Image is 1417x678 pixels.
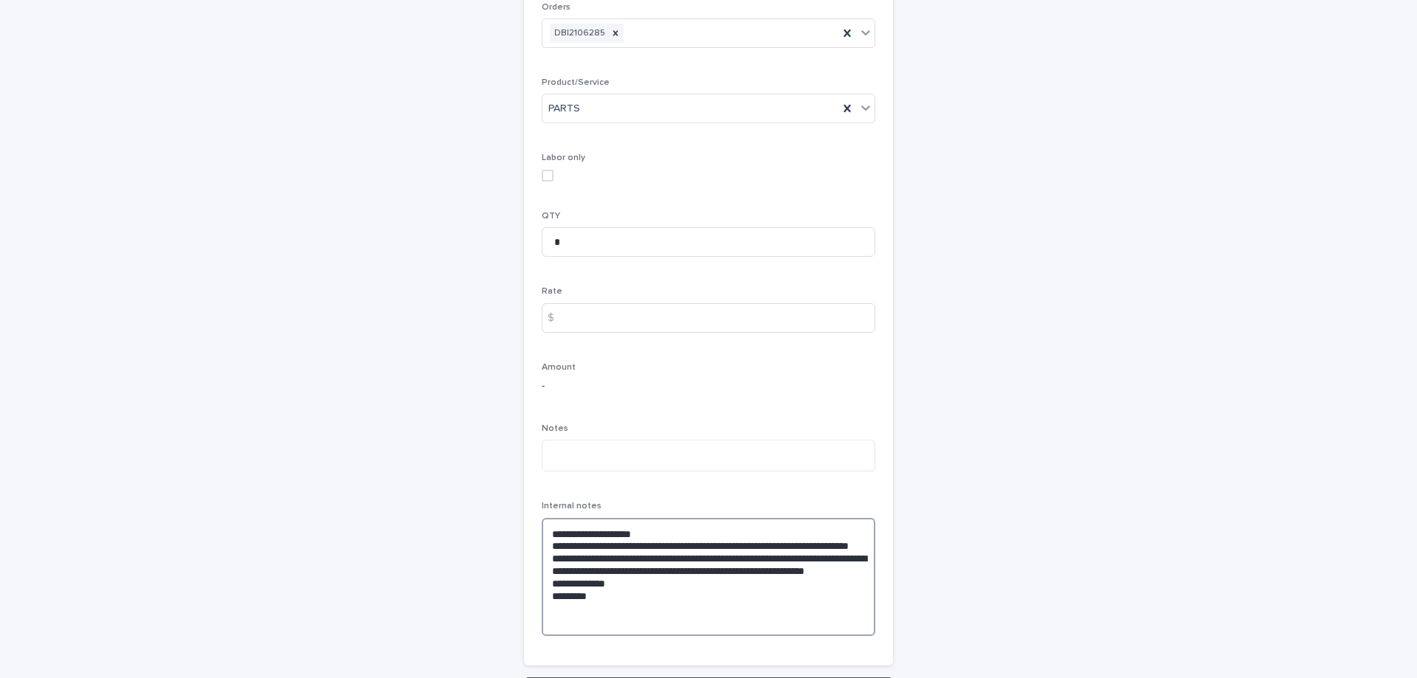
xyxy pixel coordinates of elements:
div: $ [542,303,571,333]
span: Rate [542,287,562,296]
div: DBI2106285 [550,24,607,44]
span: Internal notes [542,502,601,511]
span: PARTS [548,101,580,117]
span: Orders [542,3,570,12]
p: - [542,378,875,394]
span: QTY [542,212,560,221]
span: Amount [542,363,576,372]
span: Labor only [542,153,585,162]
span: Product/Service [542,78,610,87]
span: Notes [542,424,568,433]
